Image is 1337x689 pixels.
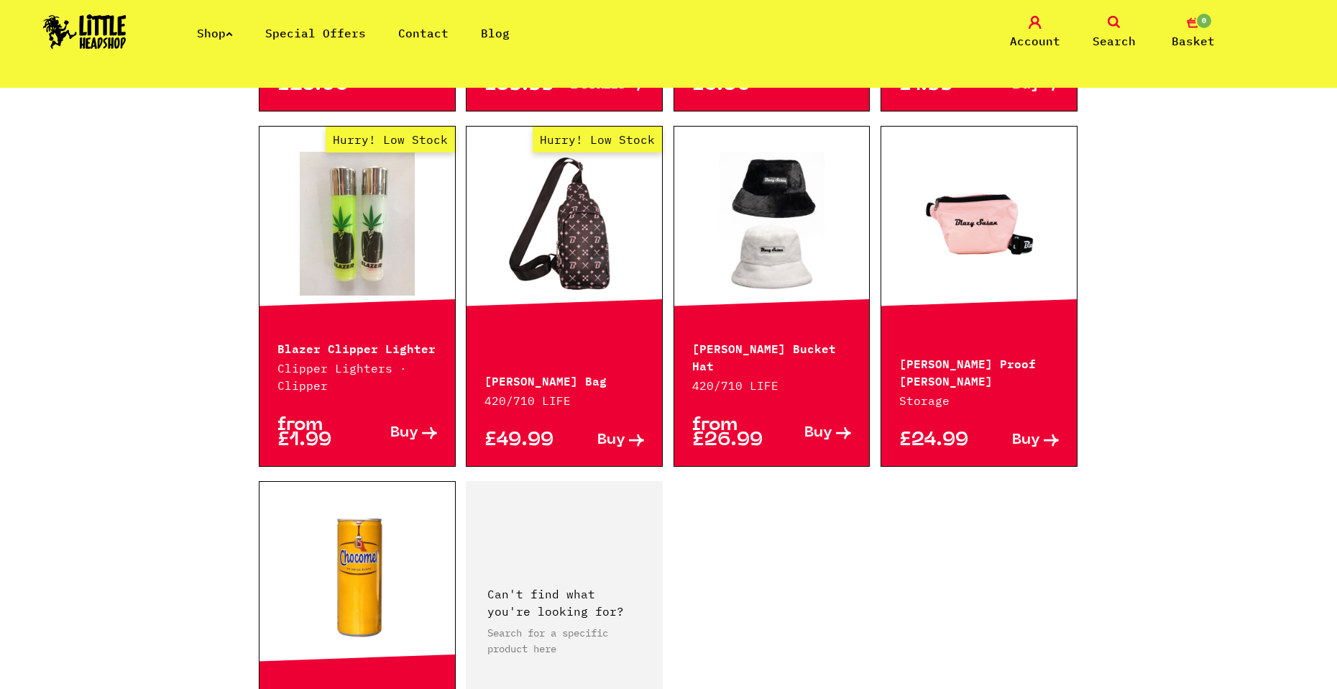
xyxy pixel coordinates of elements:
p: from £26.99 [692,418,772,448]
a: Hurry! Low Stock [259,152,455,296]
p: 420/710 LIFE [692,377,852,394]
p: £24.99 [899,433,979,448]
a: Blog [481,26,510,40]
a: Buy [772,418,852,448]
p: from £1.99 [277,418,357,448]
span: Hurry! Low Stock [533,127,662,152]
a: Special Offers [265,26,366,40]
p: [PERSON_NAME] Bag [484,371,644,388]
p: [PERSON_NAME] Proof [PERSON_NAME] [899,354,1059,388]
a: Shop [197,26,233,40]
p: Search for a specific product here [487,625,641,657]
a: Hurry! Low Stock [467,152,662,296]
a: Buy [357,418,437,448]
span: Basket [1172,32,1215,50]
p: £1.99 [899,78,979,93]
p: 420/710 LIFE [484,392,644,409]
span: Account [1010,32,1060,50]
span: Buy [597,433,625,448]
span: Search [1093,32,1136,50]
p: Clipper Lighters · Clipper [277,360,437,394]
p: Storage [899,392,1059,409]
span: Buy [804,426,832,441]
a: Buy [564,433,644,448]
span: Buy [1012,433,1040,448]
a: Search [1078,16,1150,50]
a: 0 Basket [1157,16,1229,50]
a: Contact [398,26,449,40]
span: 0 [1195,12,1213,29]
span: Hurry! Low Stock [326,127,455,152]
p: Can't find what you're looking for? [487,585,641,620]
p: £49.99 [484,433,564,448]
span: Buy [390,426,418,441]
p: £59.99 [484,78,564,93]
img: Little Head Shop Logo [43,14,127,49]
p: from £25.00 [277,63,357,93]
p: from £6.50 [692,63,772,93]
a: Buy [979,433,1059,448]
p: Blazer Clipper Lighter [277,339,437,356]
p: [PERSON_NAME] Bucket Hat [692,339,852,373]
